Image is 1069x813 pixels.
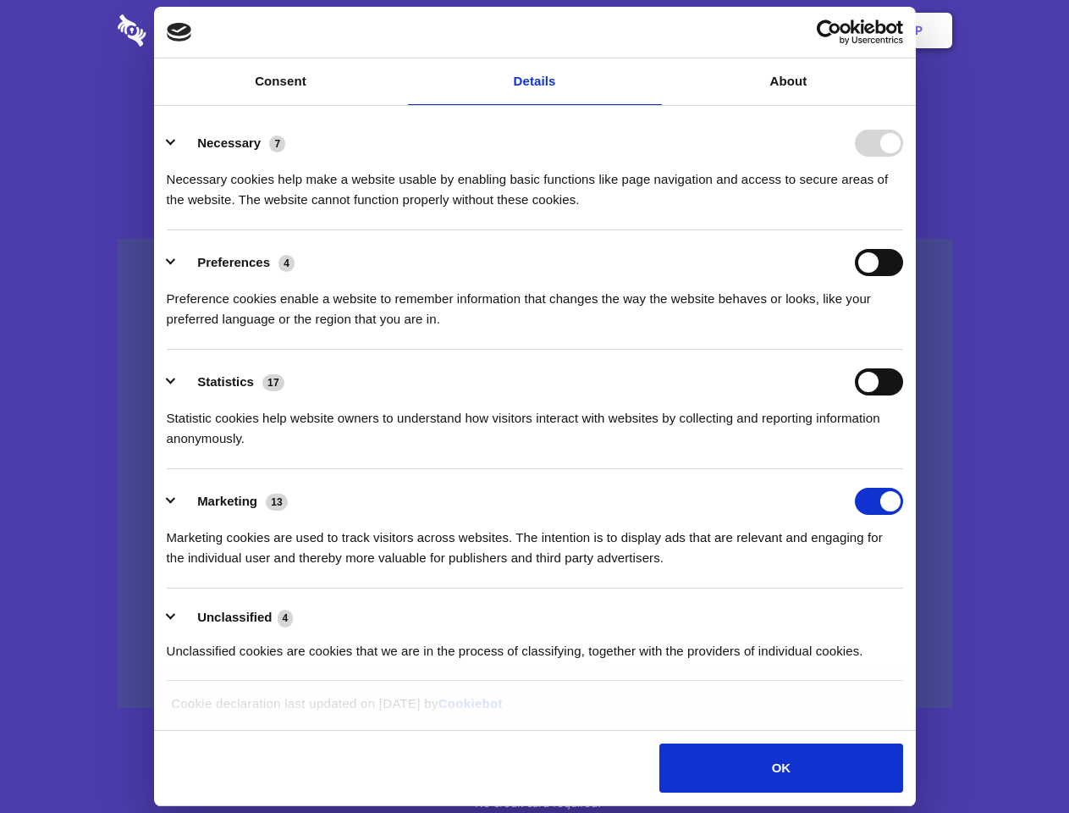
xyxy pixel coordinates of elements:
h4: Auto-redaction of sensitive data, encrypted data sharing and self-destructing private chats. Shar... [118,154,952,210]
span: 17 [262,374,284,391]
button: Unclassified (4) [167,607,304,628]
button: Necessary (7) [167,130,296,157]
span: 7 [269,135,285,152]
div: Cookie declaration last updated on [DATE] by [158,694,911,727]
label: Necessary [197,135,261,150]
label: Statistics [197,374,254,389]
div: Preference cookies enable a website to remember information that changes the way the website beha... [167,276,903,329]
label: Preferences [197,255,270,269]
a: Contact [686,4,764,57]
a: Consent [154,58,408,105]
div: Statistic cookies help website owners to understand how visitors interact with websites by collec... [167,395,903,449]
a: Pricing [497,4,570,57]
span: 13 [266,494,288,511]
span: 4 [278,610,294,627]
button: Preferences (4) [167,249,306,276]
img: logo [167,23,192,41]
a: Cookiebot [438,696,503,711]
button: Statistics (17) [167,368,295,395]
a: Wistia video thumbnail [118,239,952,709]
div: Necessary cookies help make a website usable by enabling basic functions like page navigation and... [167,157,903,210]
label: Marketing [197,494,257,508]
iframe: Drift Widget Chat Controller [984,728,1049,793]
a: Usercentrics Cookiebot - opens in a new window [755,19,903,45]
button: Marketing (13) [167,488,299,515]
img: logo-wordmark-white-trans-d4663122ce5f474addd5e946df7df03e33cb6a1c49d2221995e7729f52c070b2.svg [118,14,262,47]
a: About [662,58,916,105]
div: Unclassified cookies are cookies that we are in the process of classifying, together with the pro... [167,628,903,661]
a: Details [408,58,662,105]
div: Marketing cookies are used to track visitors across websites. The intention is to display ads tha... [167,515,903,568]
button: OK [659,744,902,793]
h1: Eliminate Slack Data Loss. [118,76,952,137]
a: Login [768,4,841,57]
span: 4 [278,255,295,272]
